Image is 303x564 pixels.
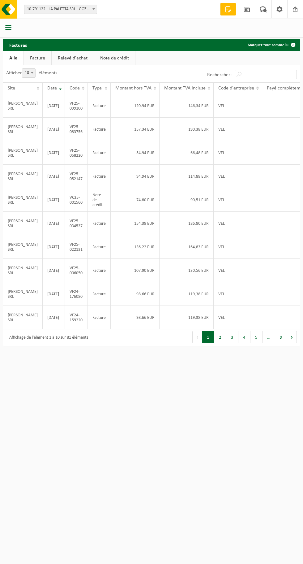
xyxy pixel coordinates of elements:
[43,141,65,165] td: [DATE]
[43,259,65,282] td: [DATE]
[160,165,214,188] td: 114,88 EUR
[214,118,262,141] td: VEL
[160,118,214,141] td: 190,38 EUR
[160,235,214,259] td: 164,83 EUR
[70,86,80,91] span: Code
[47,86,57,91] span: Date
[160,94,214,118] td: 146,34 EUR
[88,118,111,141] td: Facture
[3,212,43,235] td: [PERSON_NAME] SRL
[214,331,226,343] button: 2
[202,331,214,343] button: 1
[243,39,299,51] button: Marquer tout comme lu
[214,188,262,212] td: VEL
[43,282,65,306] td: [DATE]
[214,306,262,329] td: VEL
[65,282,88,306] td: VF24-176080
[287,331,297,343] button: Next
[214,259,262,282] td: VEL
[3,118,43,141] td: [PERSON_NAME] SRL
[65,306,88,329] td: VF24-159220
[94,51,135,65] a: Note de crédit
[88,259,111,282] td: Facture
[275,331,287,343] button: 9
[238,331,250,343] button: 4
[160,282,214,306] td: 119,38 EUR
[65,235,88,259] td: VF25-022131
[214,282,262,306] td: VEL
[111,118,160,141] td: 157,34 EUR
[88,306,111,329] td: Facture
[88,188,111,212] td: Note de crédit
[43,118,65,141] td: [DATE]
[3,259,43,282] td: [PERSON_NAME] SRL
[43,165,65,188] td: [DATE]
[111,306,160,329] td: 98,66 EUR
[65,188,88,212] td: VC25-001560
[88,141,111,165] td: Facture
[111,282,160,306] td: 98,66 EUR
[160,141,214,165] td: 66,48 EUR
[3,235,43,259] td: [PERSON_NAME] SRL
[214,235,262,259] td: VEL
[111,188,160,212] td: -74,80 EUR
[3,51,23,65] a: Alle
[3,282,43,306] td: [PERSON_NAME] SRL
[52,51,94,65] a: Relevé d'achat
[43,188,65,212] td: [DATE]
[43,212,65,235] td: [DATE]
[160,306,214,329] td: 119,38 EUR
[164,86,206,91] span: Montant TVA incluse
[160,212,214,235] td: 186,80 EUR
[88,282,111,306] td: Facture
[65,259,88,282] td: VF25-006050
[115,86,151,91] span: Montant hors TVA
[214,94,262,118] td: VEL
[214,141,262,165] td: VEL
[3,188,43,212] td: [PERSON_NAME] SRL
[3,141,43,165] td: [PERSON_NAME] SRL
[111,94,160,118] td: 120,94 EUR
[3,165,43,188] td: [PERSON_NAME] SRL
[24,51,51,65] a: Facture
[8,86,15,91] span: Site
[22,69,35,77] span: 10
[160,188,214,212] td: -90,51 EUR
[65,118,88,141] td: VF25-083756
[111,259,160,282] td: 107,90 EUR
[111,141,160,165] td: 54,94 EUR
[3,39,33,51] h2: Factures
[3,306,43,329] td: [PERSON_NAME] SRL
[262,331,275,343] span: …
[22,68,36,78] span: 10
[92,86,102,91] span: Type
[3,94,43,118] td: [PERSON_NAME] SRL
[24,5,97,14] span: 10-791122 - LA PALETTA SRL - GOZÉE
[65,165,88,188] td: VF25-052147
[65,212,88,235] td: VF25-034537
[88,94,111,118] td: Facture
[43,235,65,259] td: [DATE]
[6,71,57,76] label: Afficher éléments
[160,259,214,282] td: 130,56 EUR
[207,72,232,77] label: Rechercher:
[218,86,254,91] span: Code d'entreprise
[214,212,262,235] td: VEL
[111,235,160,259] td: 136,22 EUR
[192,331,202,343] button: Previous
[6,332,88,343] div: Affichage de l'élément 1 à 10 sur 81 éléments
[111,212,160,235] td: 154,38 EUR
[111,165,160,188] td: 94,94 EUR
[65,141,88,165] td: VF25-068220
[250,331,262,343] button: 5
[88,212,111,235] td: Facture
[65,94,88,118] td: VF25-099100
[88,235,111,259] td: Facture
[88,165,111,188] td: Facture
[43,94,65,118] td: [DATE]
[43,306,65,329] td: [DATE]
[214,165,262,188] td: VEL
[226,331,238,343] button: 3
